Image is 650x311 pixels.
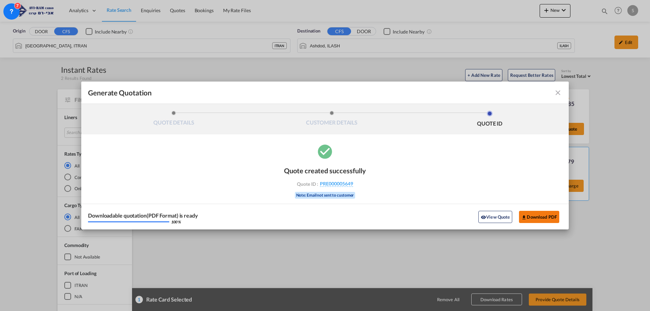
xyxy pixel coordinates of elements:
[317,143,333,160] md-icon: icon-checkbox-marked-circle
[95,111,253,129] li: QUOTE DETAILS
[519,211,559,223] button: Download PDF
[521,215,527,220] md-icon: icon-download
[554,89,562,97] md-icon: icon-close fg-AAA8AD cursor m-0
[481,215,486,220] md-icon: icon-eye
[320,181,353,187] span: PRE000005649
[253,111,411,129] li: CUSTOMER DETAILS
[171,220,181,224] div: 100 %
[295,192,355,199] div: Note: Email not sent to customer
[284,166,366,175] div: Quote created successfully
[81,82,569,229] md-dialog: Generate QuotationQUOTE ...
[286,181,364,187] div: Quote ID :
[411,111,569,129] li: QUOTE ID
[88,88,152,97] span: Generate Quotation
[88,213,198,218] div: Downloadable quotation(PDF Format) is ready
[478,211,512,223] button: icon-eyeView Quote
